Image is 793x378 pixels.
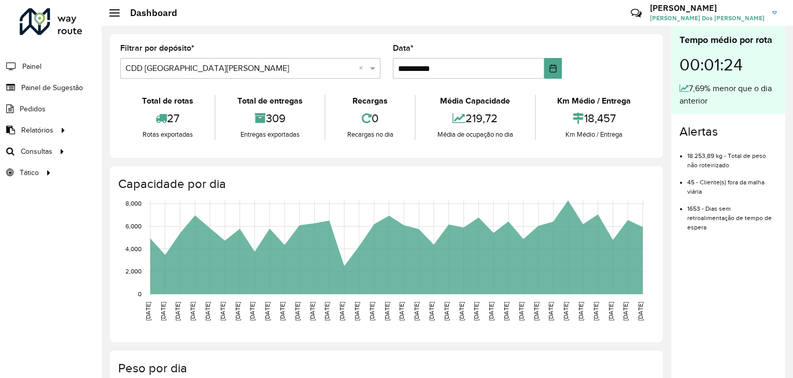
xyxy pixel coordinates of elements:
text: [DATE] [219,302,226,321]
h4: Alertas [679,124,777,139]
div: Recargas no dia [328,129,412,140]
div: 219,72 [418,107,532,129]
text: [DATE] [160,302,166,321]
text: [DATE] [353,302,360,321]
text: [DATE] [503,302,509,321]
text: [DATE] [384,302,390,321]
text: [DATE] [637,302,644,321]
h4: Peso por dia [118,361,653,376]
text: [DATE] [473,302,479,321]
div: Total de entregas [218,95,321,107]
h4: Capacidade por dia [118,177,653,192]
text: [DATE] [562,302,569,321]
text: [DATE] [533,302,540,321]
h2: Dashboard [120,7,177,19]
text: [DATE] [264,302,271,321]
text: [DATE] [577,302,584,321]
text: 0 [138,290,141,297]
text: [DATE] [443,302,450,321]
text: [DATE] [398,302,405,321]
text: [DATE] [189,302,196,321]
div: Média Capacidade [418,95,532,107]
div: 27 [123,107,212,129]
li: 45 - Cliente(s) fora da malha viária [687,170,777,196]
text: [DATE] [369,302,375,321]
text: [DATE] [323,302,330,321]
span: Tático [20,167,39,178]
div: 00:01:24 [679,47,777,82]
div: 7,69% menor que o dia anterior [679,82,777,107]
text: [DATE] [607,302,614,321]
div: Recargas [328,95,412,107]
text: [DATE] [488,302,494,321]
li: 1653 - Dias sem retroalimentação de tempo de espera [687,196,777,232]
div: 18,457 [539,107,650,129]
text: [DATE] [145,302,151,321]
div: Km Médio / Entrega [539,129,650,140]
text: [DATE] [234,302,241,321]
text: [DATE] [413,302,420,321]
text: [DATE] [338,302,345,321]
text: 4,000 [125,245,141,252]
div: 309 [218,107,321,129]
span: Relatórios [21,125,53,136]
div: Tempo médio por rota [679,33,777,47]
h3: [PERSON_NAME] [650,3,764,13]
text: [DATE] [279,302,286,321]
text: [DATE] [249,302,256,321]
label: Data [393,42,414,54]
div: Média de ocupação no dia [418,129,532,140]
span: Painel [22,61,41,72]
span: Painel de Sugestão [21,82,83,93]
text: 6,000 [125,223,141,229]
div: Total de rotas [123,95,212,107]
text: [DATE] [204,302,211,321]
span: Clear all [359,62,367,75]
text: 8,000 [125,200,141,207]
span: [PERSON_NAME] Dos [PERSON_NAME] [650,13,764,23]
span: Consultas [21,146,52,157]
li: 18.253,89 kg - Total de peso não roteirizado [687,143,777,170]
text: [DATE] [309,302,316,321]
span: Pedidos [20,104,46,114]
text: [DATE] [294,302,301,321]
button: Choose Date [544,58,562,79]
div: 0 [328,107,412,129]
text: [DATE] [458,302,465,321]
a: Contato Rápido [625,2,647,24]
text: [DATE] [547,302,554,321]
text: [DATE] [622,302,629,321]
text: [DATE] [174,302,181,321]
text: [DATE] [518,302,525,321]
text: 2,000 [125,268,141,274]
div: Entregas exportadas [218,129,321,140]
text: [DATE] [428,302,435,321]
div: Km Médio / Entrega [539,95,650,107]
text: [DATE] [592,302,599,321]
div: Rotas exportadas [123,129,212,140]
label: Filtrar por depósito [120,42,194,54]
